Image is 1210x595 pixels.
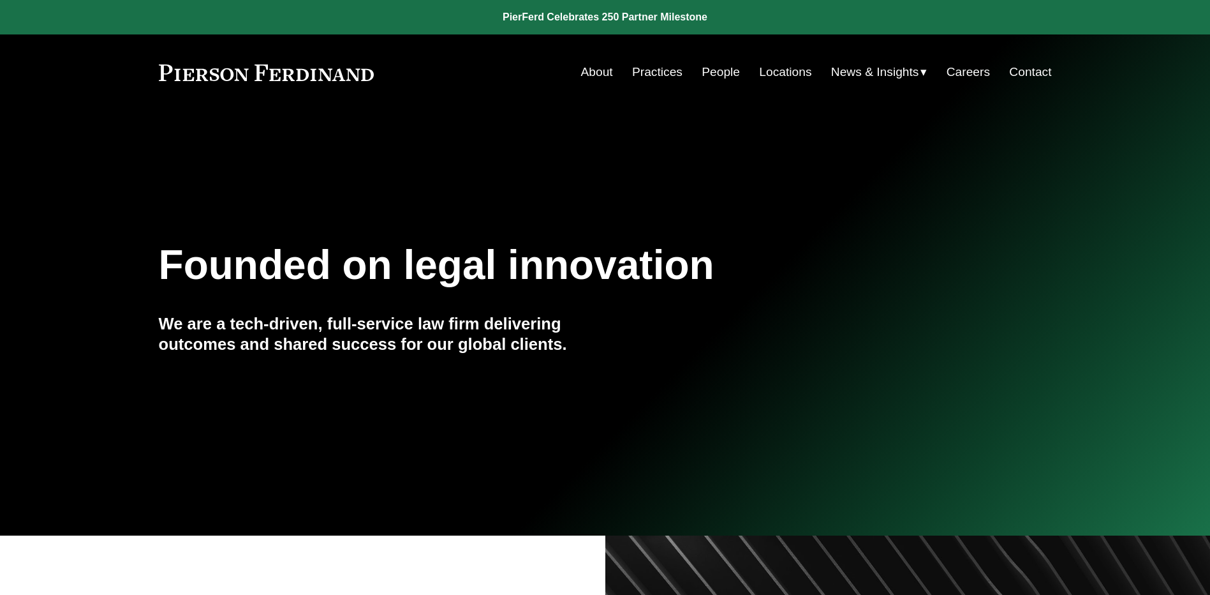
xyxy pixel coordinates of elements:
h1: Founded on legal innovation [159,242,903,289]
a: Contact [1009,60,1051,84]
h4: We are a tech-driven, full-service law firm delivering outcomes and shared success for our global... [159,313,605,355]
a: folder dropdown [831,60,927,84]
span: News & Insights [831,61,919,84]
a: Practices [632,60,682,84]
a: Careers [947,60,990,84]
a: People [702,60,740,84]
a: About [581,60,613,84]
a: Locations [759,60,811,84]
